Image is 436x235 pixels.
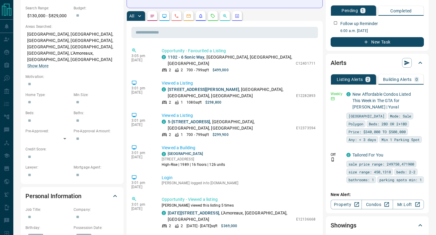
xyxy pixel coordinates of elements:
[331,58,346,68] h2: Alerts
[205,100,221,105] p: $298,800
[131,155,153,159] p: [DATE]
[348,137,376,143] span: Any: < 3 days
[25,92,71,98] p: Home Type:
[169,132,171,137] p: 2
[393,200,424,209] a: Mr.Loft
[346,153,351,157] div: condos.ca
[150,14,155,18] svg: Notes
[348,177,374,183] span: bathrooms: 1
[74,207,119,212] p: Company:
[129,14,134,18] p: All
[162,145,315,151] p: Viewed a Building
[131,90,153,95] p: [DATE]
[162,80,315,86] p: Viewed a Listing
[348,121,363,127] span: Polygon
[25,24,119,29] p: Areas Searched:
[213,67,229,73] p: $499,000
[162,48,315,54] p: Opportunity - Favourited a Listing
[131,58,153,62] p: [DATE]
[74,5,119,11] p: Budget:
[181,100,183,105] p: 1
[25,191,81,201] h2: Personal Information
[331,200,362,209] a: Property
[162,87,166,92] div: condos.ca
[381,137,420,143] span: Min 1 Parking Spot
[187,132,209,137] p: 700 - 799 sqft
[162,203,315,208] p: [PERSON_NAME] viewed this listing 5 times
[27,63,48,69] button: Show More
[352,92,411,109] a: New Affordable Condos Listed This Week in The GTA for [PERSON_NAME] | Yuval
[131,151,153,155] p: 3:01 pm
[168,119,210,124] a: 5-[STREET_ADDRESS]
[74,128,119,134] p: Pre-Approval Amount:
[348,129,406,135] span: Price: $340,000 TO $500,000
[168,54,293,67] p: , [GEOGRAPHIC_DATA], [GEOGRAPHIC_DATA], [GEOGRAPHIC_DATA]
[25,74,119,79] p: Motivation:
[296,93,315,98] p: E12282893
[340,21,378,27] p: Follow up Reminder
[74,92,119,98] p: Min Size:
[131,123,153,127] p: [DATE]
[25,110,71,116] p: Beds:
[187,223,217,229] p: [DATE] - [DATE] sqft
[352,153,383,157] a: Tailored For You
[74,165,119,170] p: Mortgage Agent:
[174,14,179,18] svg: Calls
[369,121,407,127] span: Beds: 2BD OR 2+1BD
[25,189,119,203] div: Personal Information
[362,200,393,209] a: Condos
[131,118,153,123] p: 3:01 pm
[74,110,119,116] p: Baths:
[169,100,171,105] p: 2
[25,165,71,170] p: Lawyer:
[25,207,71,212] p: Job Title:
[331,152,343,157] p: Off
[342,8,358,13] p: Pending
[331,192,424,198] p: New Alert:
[186,14,191,18] svg: Emails
[348,161,414,167] span: sale price range: 249750,471900
[162,14,167,18] svg: Lead Browsing Activity
[396,169,415,175] span: beds: 2-2
[25,11,71,21] p: $130,000 - $829,000
[187,67,209,73] p: 700 - 799 sqft
[181,132,183,137] p: 1
[131,202,153,207] p: 3:01 pm
[181,67,183,73] p: 2
[25,128,71,134] p: Pre-Approved:
[348,169,391,175] span: size range: 450,1318
[340,28,424,34] p: 6:00 a.m. [DATE]
[331,37,424,47] button: New Task
[25,146,119,152] p: Credit Score:
[331,157,335,162] svg: Push Notification Only
[221,223,237,229] p: $369,000
[25,225,71,230] p: Birthday:
[162,112,315,119] p: Viewed a Listing
[131,185,153,189] p: [DATE]
[379,177,422,183] span: parking spots min: 1
[131,54,153,58] p: 3:05 pm
[162,181,315,185] p: [PERSON_NAME] logged into [DOMAIN_NAME]
[390,113,411,119] span: Mode: Sale
[296,217,315,222] p: E12136668
[213,132,229,137] p: $299,900
[169,223,171,229] p: 2
[168,55,204,60] a: 1102 - 6 Sonic Way
[390,9,412,13] p: Completed
[168,86,293,99] p: , [GEOGRAPHIC_DATA], [GEOGRAPHIC_DATA], [GEOGRAPHIC_DATA]
[296,61,315,66] p: C12401711
[337,77,363,82] p: Listing Alerts
[198,14,203,18] svg: Listing Alerts
[415,77,418,82] p: 0
[162,175,315,181] p: Login
[346,92,351,96] div: condos.ca
[131,207,153,211] p: [DATE]
[162,196,315,203] p: Opportunity - Viewed a listing
[367,77,369,82] p: 2
[162,156,225,162] p: [STREET_ADDRESS]
[162,162,225,167] p: High-Rise | 1989 | 16 floors | 126 units
[181,223,183,229] p: 2
[187,100,202,105] p: 1080 sqft
[168,119,293,131] p: , [GEOGRAPHIC_DATA], [GEOGRAPHIC_DATA], [GEOGRAPHIC_DATA]
[362,8,364,13] p: 1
